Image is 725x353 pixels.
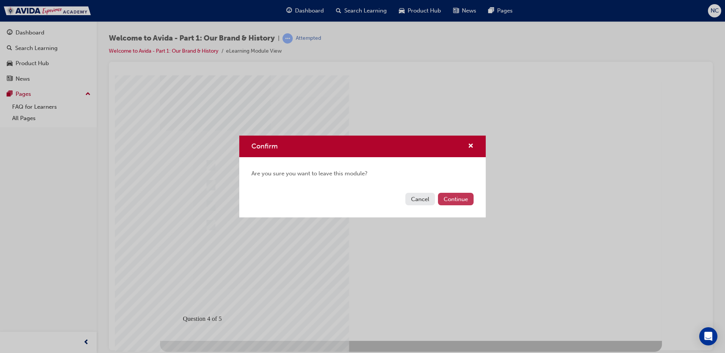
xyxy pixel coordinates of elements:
span: cross-icon [468,143,474,150]
div: Question 4 of 5 [67,238,116,249]
div: Confirm [239,136,486,217]
button: Continue [438,193,474,205]
span: Confirm [251,142,278,150]
button: cross-icon [468,142,474,151]
div: Open Intercom Messenger [699,327,717,345]
button: Cancel [405,193,435,205]
div: Are you sure you want to leave this module? [239,157,486,190]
